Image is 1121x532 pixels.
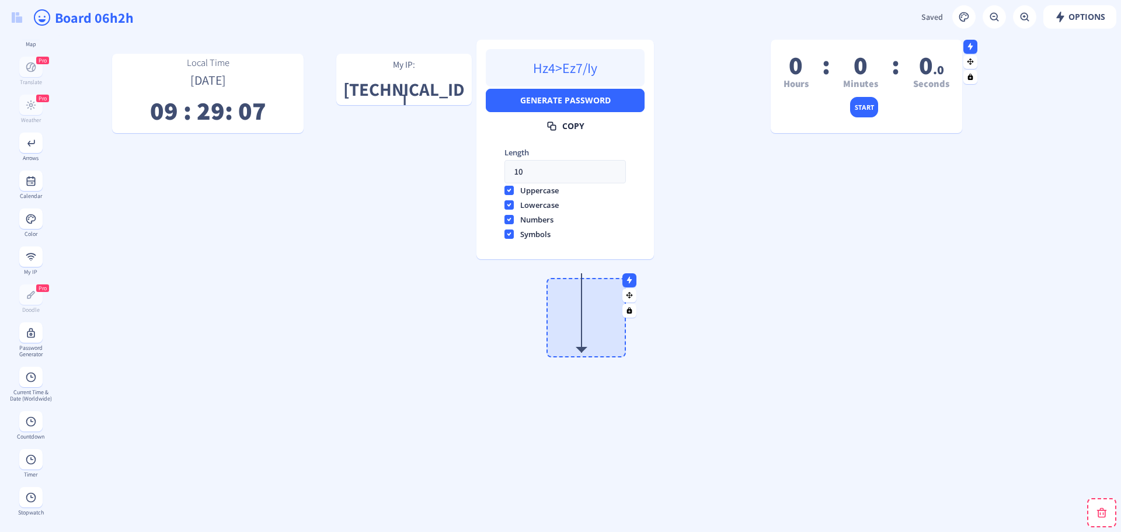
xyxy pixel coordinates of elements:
label: length [504,147,626,158]
span: : [822,59,830,91]
span: Local Time [187,56,229,69]
div: Timer [9,471,52,478]
div: Stopwatch [9,509,52,516]
span: 0 [789,48,803,82]
span: symbols [514,227,551,241]
span: Pro [39,284,47,292]
div: Arrows [9,155,52,161]
p: [TECHNICAL_ID] [342,82,466,92]
span: : [892,59,900,91]
span: Pro [39,95,47,102]
button: Generate Password [486,89,645,112]
div: Password Generator [9,345,52,357]
span: 0 [854,48,868,82]
span: : 07 [225,93,266,127]
button: Copy [486,114,645,138]
div: Countdown [9,433,52,440]
div: My IP [9,269,52,275]
p: 09 : 29 [112,105,304,124]
span: Pro [39,57,47,64]
div: Calendar [9,193,52,199]
p: My IP: [336,58,472,70]
div: Color [9,231,52,237]
p: Hz4>Ez7/Iy [486,49,645,86]
button: Options [1043,5,1116,29]
span: lowercase [514,198,559,212]
ion-icon: happy outline [33,8,51,27]
div: Current Time & Date (Worldwide) [9,389,52,402]
button: start [850,97,879,117]
span: Saved [921,12,943,22]
img: logo.svg [12,12,22,23]
span: Options [1054,12,1105,22]
div: Map [9,41,52,47]
span: 0 [919,48,944,82]
span: uppercase [514,183,559,197]
p: [DATE] [112,74,304,81]
span: numbers [514,213,553,227]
